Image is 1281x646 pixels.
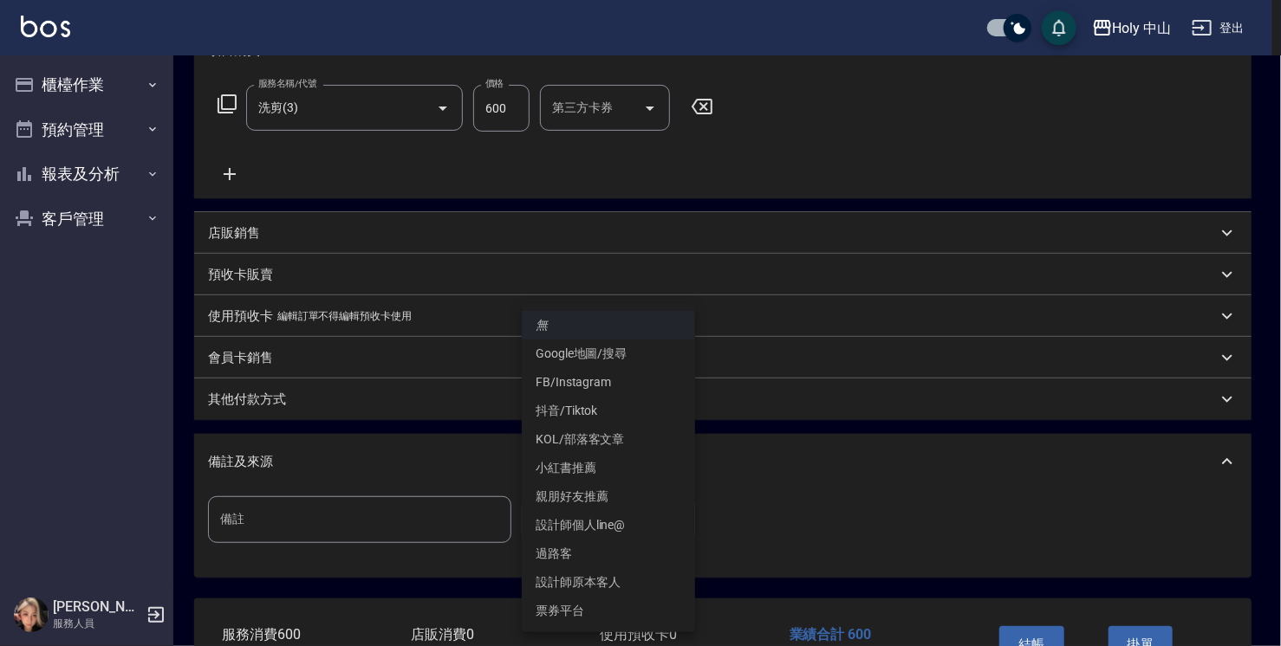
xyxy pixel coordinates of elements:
li: 親朋好友推薦 [522,482,695,511]
em: 無 [536,316,548,334]
li: 設計師個人line@ [522,511,695,539]
li: 設計師原本客人 [522,568,695,597]
li: 小紅書推薦 [522,454,695,482]
li: Google地圖/搜尋 [522,339,695,368]
li: FB/Instagram [522,368,695,397]
li: 票券平台 [522,597,695,625]
li: KOL/部落客文章 [522,425,695,454]
li: 過路客 [522,539,695,568]
li: 抖音/Tiktok [522,397,695,425]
